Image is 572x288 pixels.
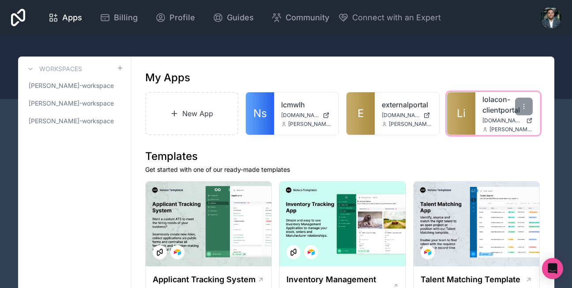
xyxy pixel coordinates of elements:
[145,165,540,174] p: Get started with one of our ready-made templates
[25,78,124,94] a: [PERSON_NAME]-workspace
[39,64,82,73] h3: Workspaces
[25,95,124,111] a: [PERSON_NAME]-workspace
[382,99,432,110] a: externalportal
[338,11,441,24] button: Connect with an Expert
[41,8,89,27] a: Apps
[29,81,114,90] span: [PERSON_NAME]-workspace
[264,8,336,27] a: Community
[542,258,563,279] div: Open Intercom Messenger
[114,11,138,24] span: Billing
[253,106,267,121] span: Ns
[25,113,124,129] a: [PERSON_NAME]-workspace
[227,11,254,24] span: Guides
[206,8,261,27] a: Guides
[389,121,432,128] span: [PERSON_NAME][EMAIL_ADDRESS][DOMAIN_NAME]
[145,92,239,135] a: New App
[29,117,114,125] span: [PERSON_NAME]-workspace
[281,99,331,110] a: lcmwlh
[29,99,114,108] span: [PERSON_NAME]-workspace
[148,8,202,27] a: Profile
[281,112,319,119] span: [DOMAIN_NAME]
[25,64,82,74] a: Workspaces
[145,149,540,163] h1: Templates
[424,249,431,256] img: Airtable Logo
[382,112,420,119] span: [DOMAIN_NAME]
[489,126,533,133] span: [PERSON_NAME][EMAIL_ADDRESS][DOMAIN_NAME]
[288,121,331,128] span: [PERSON_NAME][EMAIL_ADDRESS][DOMAIN_NAME]
[482,117,523,124] span: [DOMAIN_NAME]
[174,249,181,256] img: Airtable Logo
[153,273,256,286] h1: Applicant Tracking System
[482,94,533,115] a: lolacon-clientportal
[357,106,364,121] span: E
[246,92,274,135] a: Ns
[169,11,195,24] span: Profile
[281,112,331,119] a: [DOMAIN_NAME]
[457,106,466,121] span: Li
[346,92,375,135] a: E
[482,117,533,124] a: [DOMAIN_NAME]
[93,8,145,27] a: Billing
[421,273,520,286] h1: Talent Matching Template
[62,11,82,24] span: Apps
[382,112,432,119] a: [DOMAIN_NAME]
[286,11,329,24] span: Community
[308,249,315,256] img: Airtable Logo
[447,92,475,135] a: Li
[352,11,441,24] span: Connect with an Expert
[145,71,190,85] h1: My Apps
